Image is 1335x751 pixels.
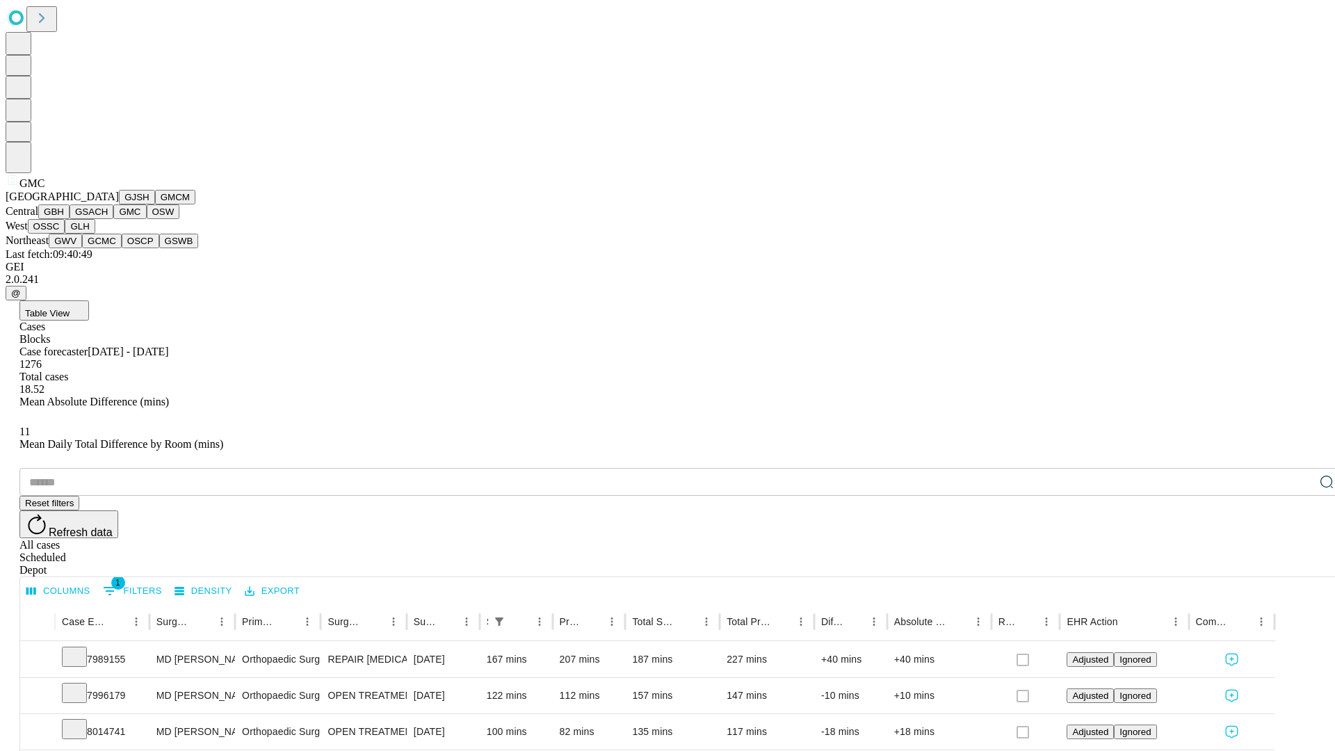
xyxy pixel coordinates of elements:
[23,581,94,602] button: Select columns
[560,616,582,627] div: Predicted In Room Duration
[894,616,948,627] div: Absolute Difference
[19,300,89,321] button: Table View
[242,642,314,677] div: Orthopaedic Surgery
[1072,727,1108,737] span: Adjusted
[113,204,146,219] button: GMC
[1114,725,1156,739] button: Ignored
[156,616,191,627] div: Surgeon Name
[894,714,985,750] div: +18 mins
[65,219,95,234] button: GLH
[414,642,473,677] div: [DATE]
[19,371,68,382] span: Total cases
[327,642,399,677] div: REPAIR [MEDICAL_DATA] OR [MEDICAL_DATA] [MEDICAL_DATA] AUTOGRAFT
[127,612,146,631] button: Menu
[111,576,125,590] span: 1
[632,714,713,750] div: 135 mins
[6,248,92,260] span: Last fetch: 09:40:49
[1166,612,1186,631] button: Menu
[6,261,1329,273] div: GEI
[969,612,988,631] button: Menu
[62,678,143,713] div: 7996179
[632,642,713,677] div: 187 mins
[602,612,622,631] button: Menu
[1119,654,1151,665] span: Ignored
[19,177,44,189] span: GMC
[727,678,807,713] div: 147 mins
[241,581,303,602] button: Export
[1119,691,1151,701] span: Ignored
[697,612,716,631] button: Menu
[327,714,399,750] div: OPEN TREATMENT DISTAL [MEDICAL_DATA] FRACTURE
[88,346,168,357] span: [DATE] - [DATE]
[1072,654,1108,665] span: Adjusted
[27,720,48,745] button: Expand
[19,346,88,357] span: Case forecaster
[1037,612,1056,631] button: Menu
[19,496,79,510] button: Reset filters
[487,642,546,677] div: 167 mins
[159,234,199,248] button: GSWB
[727,642,807,677] div: 227 mins
[6,234,49,246] span: Northeast
[25,498,74,508] span: Reset filters
[49,526,113,538] span: Refresh data
[821,642,880,677] div: +40 mins
[298,612,317,631] button: Menu
[155,190,195,204] button: GMCM
[949,612,969,631] button: Sort
[19,358,42,370] span: 1276
[122,234,159,248] button: OSCP
[384,612,403,631] button: Menu
[487,678,546,713] div: 122 mins
[327,678,399,713] div: OPEN TREATMENT PROXIMAL [MEDICAL_DATA]
[242,616,277,627] div: Primary Service
[1119,612,1139,631] button: Sort
[242,678,314,713] div: Orthopaedic Surgery
[278,612,298,631] button: Sort
[99,580,165,602] button: Show filters
[1067,725,1114,739] button: Adjusted
[27,648,48,672] button: Expand
[1252,612,1271,631] button: Menu
[19,396,169,407] span: Mean Absolute Difference (mins)
[821,616,843,627] div: Difference
[437,612,457,631] button: Sort
[457,612,476,631] button: Menu
[19,383,44,395] span: 18.52
[82,234,122,248] button: GCMC
[119,190,155,204] button: GJSH
[27,684,48,709] button: Expand
[489,612,509,631] div: 1 active filter
[19,438,223,450] span: Mean Daily Total Difference by Room (mins)
[677,612,697,631] button: Sort
[1067,652,1114,667] button: Adjusted
[1072,691,1108,701] span: Adjusted
[28,219,65,234] button: OSSC
[62,714,143,750] div: 8014741
[19,510,118,538] button: Refresh data
[156,642,228,677] div: MD [PERSON_NAME] [PERSON_NAME]
[791,612,811,631] button: Menu
[19,426,30,437] span: 11
[212,612,232,631] button: Menu
[49,234,82,248] button: GWV
[6,286,26,300] button: @
[727,616,770,627] div: Total Predicted Duration
[1232,612,1252,631] button: Sort
[632,678,713,713] div: 157 mins
[560,642,619,677] div: 207 mins
[727,714,807,750] div: 117 mins
[6,191,119,202] span: [GEOGRAPHIC_DATA]
[489,612,509,631] button: Show filters
[38,204,70,219] button: GBH
[414,616,436,627] div: Surgery Date
[171,581,236,602] button: Density
[821,678,880,713] div: -10 mins
[1067,688,1114,703] button: Adjusted
[25,308,70,318] span: Table View
[6,205,38,217] span: Central
[1114,688,1156,703] button: Ignored
[530,612,549,631] button: Menu
[62,642,143,677] div: 7989155
[1067,616,1117,627] div: EHR Action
